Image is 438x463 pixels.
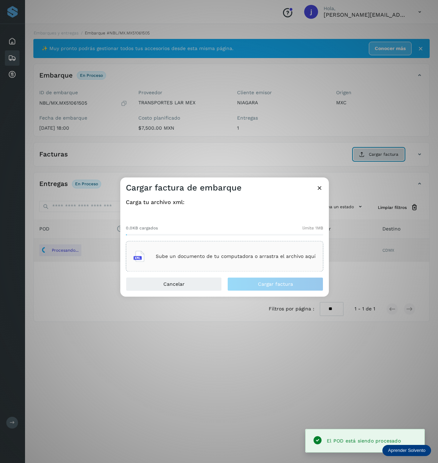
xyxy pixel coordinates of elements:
p: Sube un documento de tu computadora o arrastra el archivo aquí [156,253,316,259]
button: Cargar factura [227,277,323,291]
h4: Carga tu archivo xml: [126,199,323,205]
p: Aprender Solvento [388,448,425,453]
span: 0.0KB cargados [126,225,158,231]
span: límite 1MB [302,225,323,231]
span: Cargar factura [258,282,293,287]
h3: Cargar factura de embarque [126,183,242,193]
div: Aprender Solvento [382,445,431,456]
button: Cancelar [126,277,222,291]
span: Cancelar [163,282,185,287]
span: El POD está siendo procesado [327,438,401,444]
